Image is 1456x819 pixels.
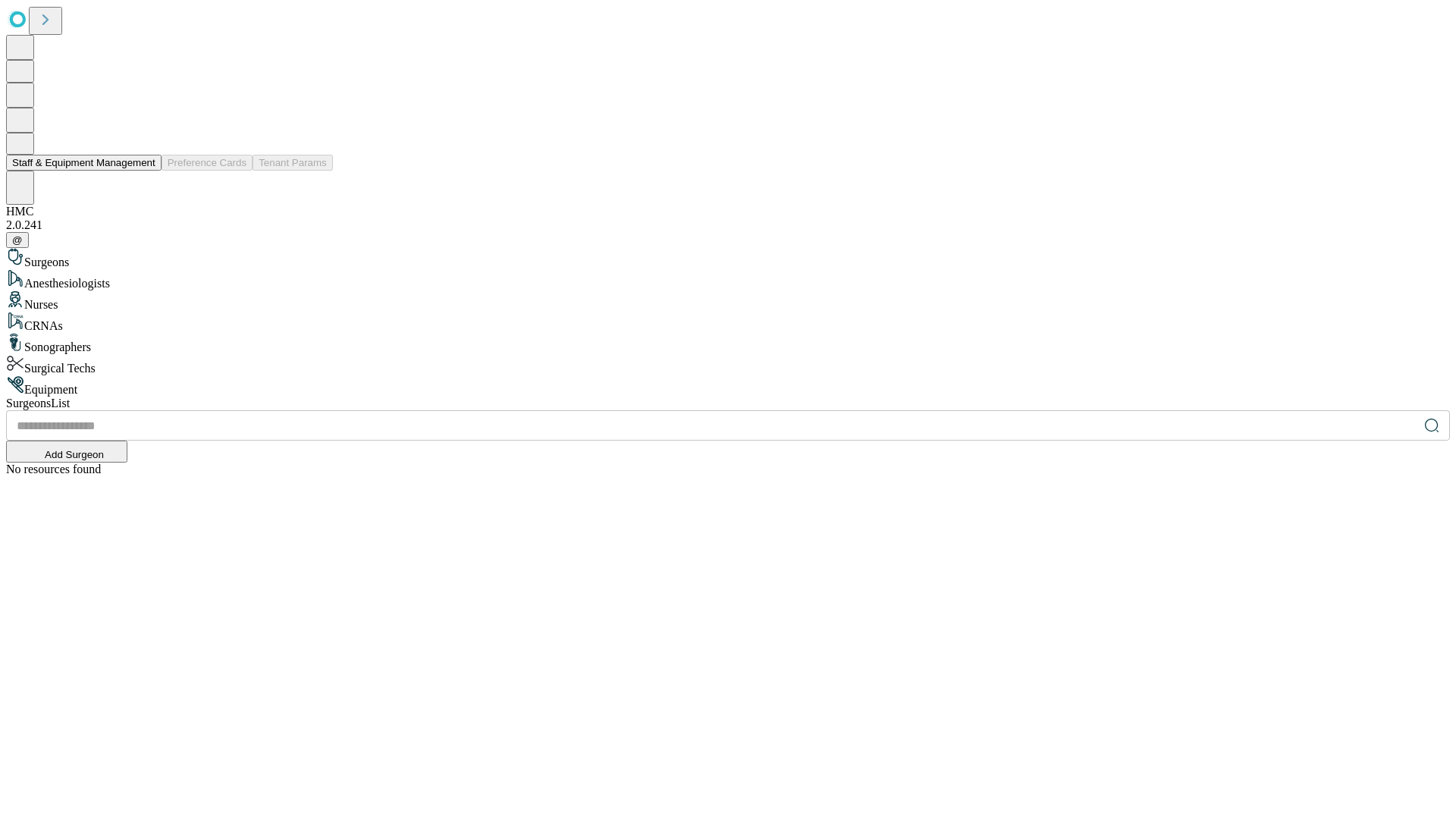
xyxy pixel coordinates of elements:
[45,449,104,460] span: Add Surgeon
[253,155,333,171] button: Tenant Params
[12,234,23,246] span: @
[6,375,1450,397] div: Equipment
[6,312,1450,333] div: CRNAs
[6,248,1450,269] div: Surgeons
[6,218,1450,232] div: 2.0.241
[6,397,1450,410] div: Surgeons List
[6,354,1450,375] div: Surgical Techs
[6,441,127,463] button: Add Surgeon
[6,155,162,171] button: Staff & Equipment Management
[6,333,1450,354] div: Sonographers
[162,155,253,171] button: Preference Cards
[6,205,1450,218] div: HMC
[6,269,1450,290] div: Anesthesiologists
[6,463,1450,476] div: No resources found
[6,290,1450,312] div: Nurses
[6,232,29,248] button: @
